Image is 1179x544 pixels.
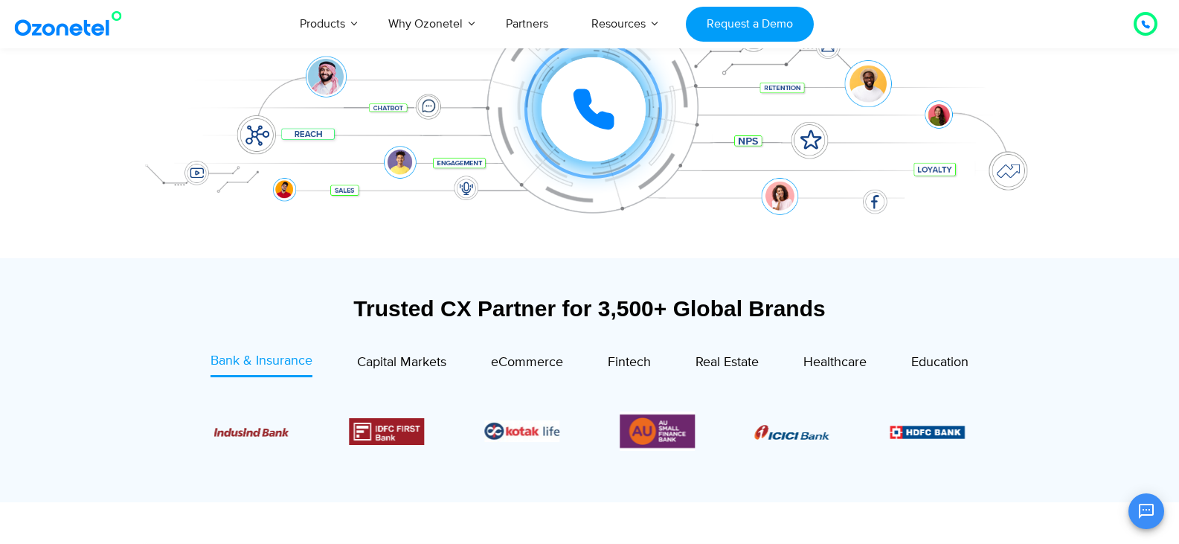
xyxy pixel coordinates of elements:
div: 5 / 6 [484,420,559,442]
a: Capital Markets [357,351,446,377]
a: Education [911,351,968,377]
img: Picture26.jpg [484,420,559,442]
div: 3 / 6 [213,423,289,441]
img: Picture10.png [213,428,289,437]
div: Trusted CX Partner for 3,500+ Global Brands [132,295,1047,321]
span: Real Estate [695,354,759,371]
span: Fintech [608,354,651,371]
a: Bank & Insurance [211,351,312,377]
span: eCommerce [491,354,563,371]
div: 2 / 6 [890,423,966,441]
div: 4 / 6 [349,418,424,445]
span: Capital Markets [357,354,446,371]
img: Picture9.png [890,426,966,438]
span: Education [911,354,968,371]
div: 1 / 6 [755,423,830,441]
a: Real Estate [695,351,759,377]
img: Picture12.png [349,418,424,445]
a: eCommerce [491,351,563,377]
button: Open chat [1128,493,1164,529]
div: 6 / 6 [620,412,695,451]
img: Picture13.png [620,412,695,451]
span: Bank & Insurance [211,353,312,369]
span: Healthcare [803,354,867,371]
a: Healthcare [803,351,867,377]
img: Picture8.png [755,425,830,440]
a: Fintech [608,351,651,377]
div: Image Carousel [214,412,966,451]
a: Request a Demo [686,7,813,42]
